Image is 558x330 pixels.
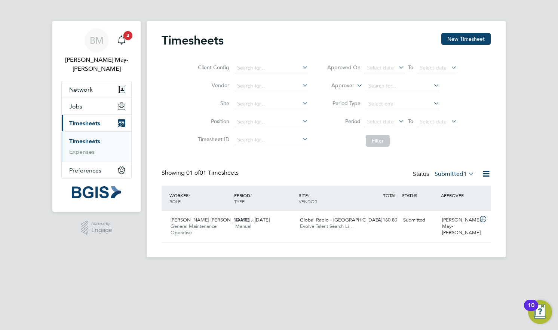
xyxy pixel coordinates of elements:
[196,64,229,71] label: Client Config
[528,300,552,324] button: Open Resource Center, 10 new notifications
[196,100,229,107] label: Site
[196,118,229,125] label: Position
[61,55,132,73] span: Bethany May-Reed
[169,198,181,204] span: ROLE
[234,63,308,73] input: Search for...
[439,189,478,202] div: APPROVER
[321,82,354,89] label: Approver
[406,62,416,72] span: To
[186,169,200,177] span: 01 of
[361,214,400,226] div: £1,160.80
[72,186,121,198] img: bgis-logo-retina.png
[196,82,229,89] label: Vendor
[250,192,252,198] span: /
[300,217,382,223] span: Global Radio - [GEOGRAPHIC_DATA]
[327,100,361,107] label: Period Type
[300,223,354,229] span: Evolve Talent Search Li…
[171,217,254,223] span: [PERSON_NAME] [PERSON_NAME]…
[69,120,100,127] span: Timesheets
[62,162,131,178] button: Preferences
[69,167,101,174] span: Preferences
[186,169,239,177] span: 01 Timesheets
[234,198,245,204] span: TYPE
[308,192,309,198] span: /
[168,189,232,208] div: WORKER
[91,227,112,233] span: Engage
[61,186,132,198] a: Go to home page
[69,86,93,93] span: Network
[114,28,129,52] a: 3
[235,217,270,223] span: [DATE] - [DATE]
[383,192,396,198] span: TOTAL
[366,81,439,91] input: Search for...
[90,36,104,45] span: BM
[413,169,476,180] div: Status
[234,117,308,127] input: Search for...
[162,169,240,177] div: Showing
[232,189,297,208] div: PERIOD
[234,81,308,91] input: Search for...
[69,138,100,145] a: Timesheets
[62,115,131,131] button: Timesheets
[367,118,394,125] span: Select date
[366,135,390,147] button: Filter
[69,103,82,110] span: Jobs
[435,170,474,178] label: Submitted
[188,192,190,198] span: /
[327,118,361,125] label: Period
[528,305,534,315] div: 10
[69,148,95,155] a: Expenses
[367,64,394,71] span: Select date
[420,64,447,71] span: Select date
[52,21,141,212] nav: Main navigation
[366,99,439,109] input: Select one
[439,214,478,239] div: [PERSON_NAME] May-[PERSON_NAME]
[299,198,317,204] span: VENDOR
[123,31,132,40] span: 3
[81,221,113,235] a: Powered byEngage
[61,28,132,73] a: BM[PERSON_NAME] May-[PERSON_NAME]
[297,189,362,208] div: SITE
[196,136,229,143] label: Timesheet ID
[463,170,467,178] span: 1
[420,118,447,125] span: Select date
[406,116,416,126] span: To
[162,33,224,48] h2: Timesheets
[441,33,491,45] button: New Timesheet
[62,98,131,114] button: Jobs
[171,223,217,236] span: General Maintenance Operative
[327,64,361,71] label: Approved On
[234,99,308,109] input: Search for...
[234,135,308,145] input: Search for...
[91,221,112,227] span: Powered by
[62,131,131,162] div: Timesheets
[235,223,251,229] span: Manual
[400,189,439,202] div: STATUS
[62,81,131,98] button: Network
[400,214,439,226] div: Submitted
